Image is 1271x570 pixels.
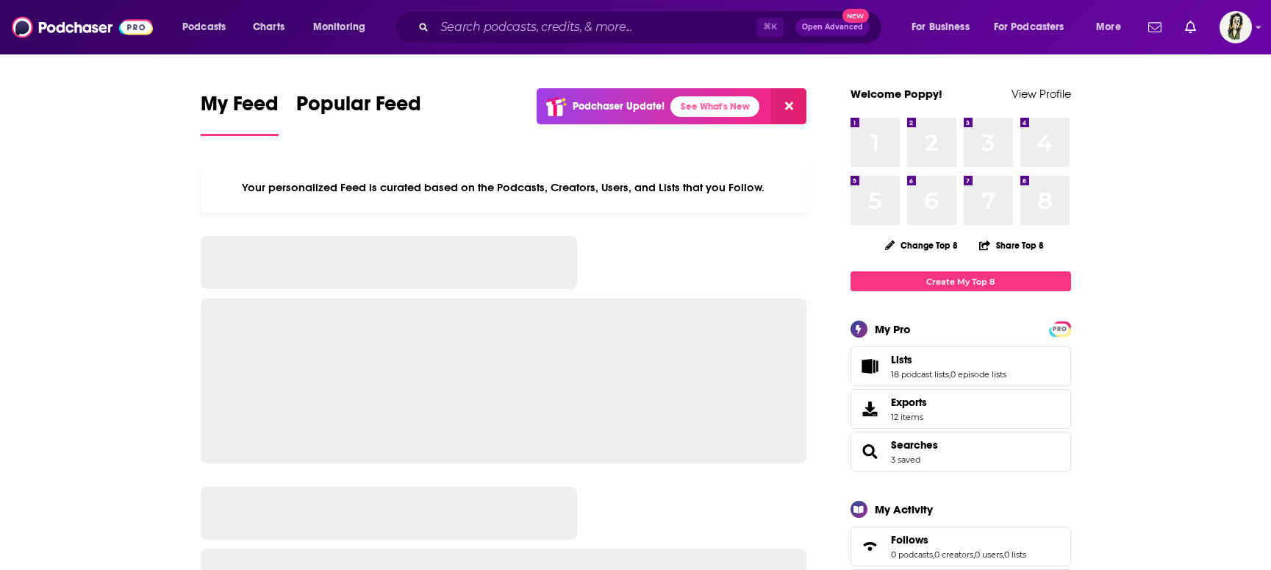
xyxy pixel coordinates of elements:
[1012,87,1071,101] a: View Profile
[891,438,938,452] a: Searches
[1004,549,1026,560] a: 0 lists
[875,322,911,336] div: My Pro
[296,91,421,136] a: Popular Feed
[408,10,896,44] div: Search podcasts, credits, & more...
[891,455,920,465] a: 3 saved
[891,533,928,546] span: Follows
[975,549,1003,560] a: 0 users
[756,18,784,37] span: ⌘ K
[201,163,807,213] div: Your personalized Feed is curated based on the Podcasts, Creators, Users, and Lists that you Follow.
[573,100,665,113] p: Podchaser Update!
[856,441,885,462] a: Searches
[172,15,245,39] button: open menu
[303,15,384,39] button: open menu
[891,396,927,409] span: Exports
[950,369,1006,380] a: 0 episode lists
[201,91,279,136] a: My Feed
[12,13,153,41] img: Podchaser - Follow, Share and Rate Podcasts
[856,536,885,557] a: Follows
[856,399,885,419] span: Exports
[670,96,759,117] a: See What's New
[1179,15,1202,40] a: Show notifications dropdown
[851,87,942,101] a: Welcome Poppy!
[201,91,279,125] span: My Feed
[934,549,973,560] a: 0 creators
[851,432,1071,471] span: Searches
[978,231,1045,260] button: Share Top 8
[851,389,1071,429] a: Exports
[1051,323,1069,334] a: PRO
[851,527,1071,566] span: Follows
[875,502,933,516] div: My Activity
[802,24,863,31] span: Open Advanced
[1142,15,1167,40] a: Show notifications dropdown
[933,549,934,560] span: ,
[891,549,933,560] a: 0 podcasts
[1096,17,1121,38] span: More
[296,91,421,125] span: Popular Feed
[1220,11,1252,43] button: Show profile menu
[795,18,870,36] button: Open AdvancedNew
[851,271,1071,291] a: Create My Top 8
[243,15,293,39] a: Charts
[313,17,365,38] span: Monitoring
[994,17,1064,38] span: For Podcasters
[1220,11,1252,43] img: User Profile
[912,17,970,38] span: For Business
[891,412,927,422] span: 12 items
[901,15,988,39] button: open menu
[984,15,1086,39] button: open menu
[1220,11,1252,43] span: Logged in as poppyhat
[434,15,756,39] input: Search podcasts, credits, & more...
[973,549,975,560] span: ,
[949,369,950,380] span: ,
[891,353,912,366] span: Lists
[1086,15,1139,39] button: open menu
[253,17,284,38] span: Charts
[856,356,885,377] a: Lists
[876,236,967,254] button: Change Top 8
[851,346,1071,386] span: Lists
[891,353,1006,366] a: Lists
[182,17,226,38] span: Podcasts
[891,533,1026,546] a: Follows
[1003,549,1004,560] span: ,
[891,369,949,380] a: 18 podcast lists
[842,9,869,23] span: New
